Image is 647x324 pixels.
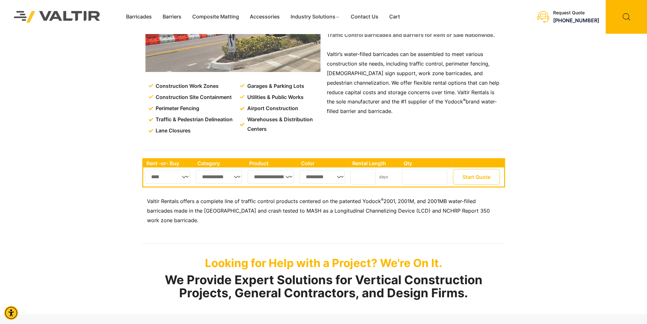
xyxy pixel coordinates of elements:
sup: ® [381,197,383,202]
sup: ® [463,98,466,102]
th: Rent -or- Buy [143,159,194,167]
select: Single select [145,170,190,184]
button: Start Quote [453,169,500,185]
div: Accessibility Menu [4,306,18,320]
span: Valtir Rentals offers a complete line of traffic control products centered on the patented Yodock [147,198,381,204]
h2: We Provide Expert Solutions for Vertical Construction Projects, General Contractors, and Design F... [142,273,505,300]
span: Utilities & Public Works [246,93,304,102]
span: Construction Work Zones [154,81,219,91]
small: days [378,174,388,179]
div: Request Quote [553,10,599,16]
a: Accessories [244,12,285,22]
select: Single select [196,170,242,184]
span: Lane Closures [154,126,191,136]
span: Garages & Parking Lots [246,81,304,91]
select: Single select [248,170,294,184]
a: Contact Us [345,12,384,22]
th: Rental Length [349,159,400,167]
a: Cart [384,12,405,22]
a: Industry Solutions [285,12,345,22]
th: Product [246,159,298,167]
th: Qty [400,159,451,167]
a: Barriers [157,12,187,22]
span: 2001, 2001M, and 2001MB water-filled barricades made in the [GEOGRAPHIC_DATA] and crash tested to... [147,198,490,223]
a: call (888) 496-3625 [553,17,599,24]
span: Airport Construction [246,104,298,113]
select: Single select [299,170,345,184]
a: Composite Matting [187,12,244,22]
input: Number [350,169,376,185]
th: Category [194,159,246,167]
span: Construction Site Containment [154,93,232,102]
img: Valtir Rentals [5,2,109,32]
a: Barricades [121,12,157,22]
p: Looking for Help with a Project? We're On It. [142,256,505,270]
p: Valtir’s water-filled barricades can be assembled to meet various construction site needs, includ... [327,50,502,116]
span: Warehouses & Distribution Centers [246,115,322,134]
th: Color [298,159,349,167]
span: Perimeter Fencing [154,104,199,113]
span: Traffic & Pedestrian Delineation [154,115,233,124]
input: Number [402,169,447,185]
